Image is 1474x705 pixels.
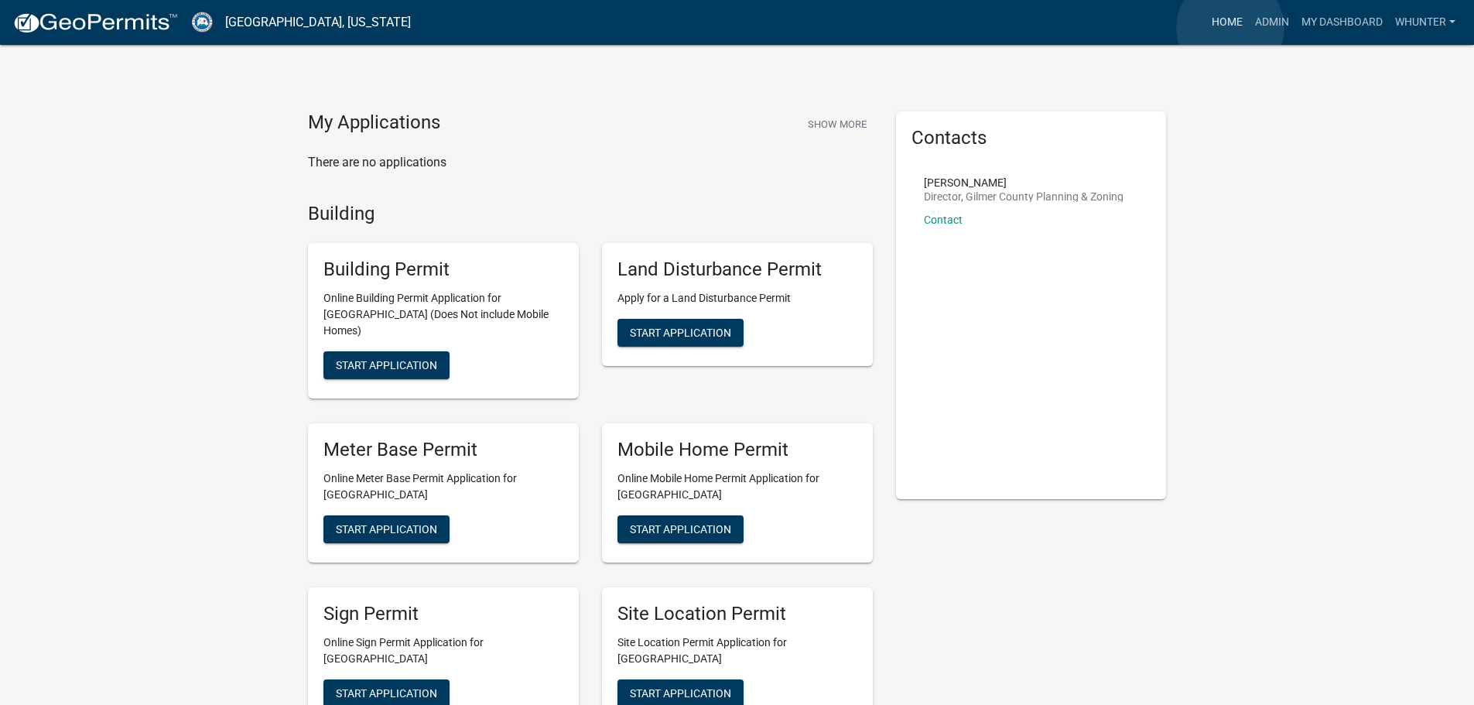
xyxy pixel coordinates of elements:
button: Start Application [617,319,744,347]
a: Contact [924,214,963,226]
button: Start Application [617,515,744,543]
span: Start Application [336,522,437,535]
h5: Site Location Permit [617,603,857,625]
span: Start Application [336,686,437,699]
button: Start Application [323,515,450,543]
p: Online Meter Base Permit Application for [GEOGRAPHIC_DATA] [323,471,563,503]
h4: My Applications [308,111,440,135]
h5: Building Permit [323,258,563,281]
h5: Meter Base Permit [323,439,563,461]
p: Apply for a Land Disturbance Permit [617,290,857,306]
a: whunter [1389,8,1462,37]
p: [PERSON_NAME] [924,177,1123,188]
button: Start Application [323,351,450,379]
p: Director, Gilmer County Planning & Zoning [924,191,1123,202]
img: Gilmer County, Georgia [190,12,213,33]
button: Show More [802,111,873,137]
span: Start Application [336,359,437,371]
p: Online Mobile Home Permit Application for [GEOGRAPHIC_DATA] [617,471,857,503]
span: Start Application [630,327,731,339]
a: [GEOGRAPHIC_DATA], [US_STATE] [225,9,411,36]
p: There are no applications [308,153,873,172]
span: Start Application [630,522,731,535]
h5: Land Disturbance Permit [617,258,857,281]
h5: Contacts [911,127,1151,149]
a: Admin [1249,8,1295,37]
h5: Mobile Home Permit [617,439,857,461]
p: Online Sign Permit Application for [GEOGRAPHIC_DATA] [323,635,563,667]
h5: Sign Permit [323,603,563,625]
p: Online Building Permit Application for [GEOGRAPHIC_DATA] (Does Not include Mobile Homes) [323,290,563,339]
p: Site Location Permit Application for [GEOGRAPHIC_DATA] [617,635,857,667]
a: Home [1206,8,1249,37]
h4: Building [308,203,873,225]
a: My Dashboard [1295,8,1389,37]
span: Start Application [630,686,731,699]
